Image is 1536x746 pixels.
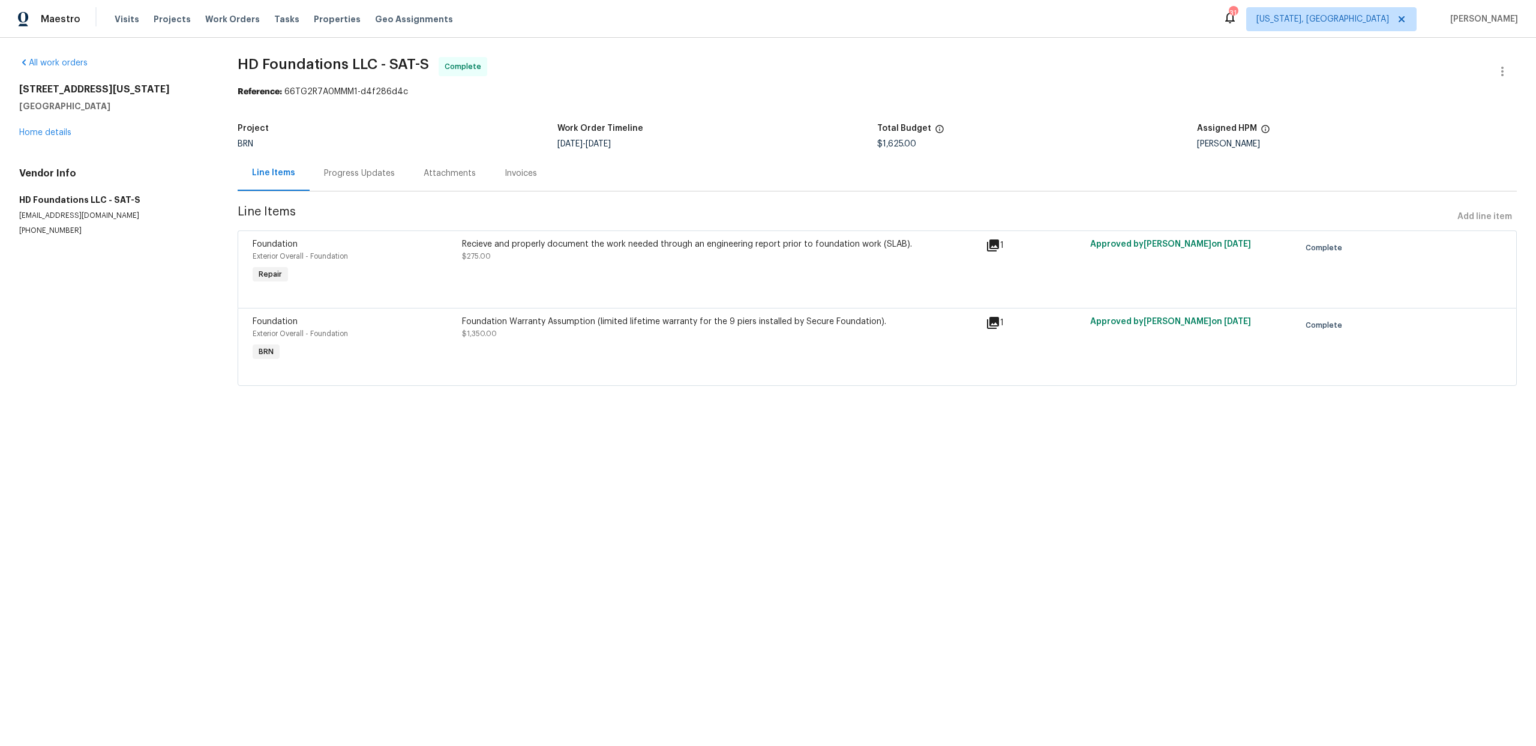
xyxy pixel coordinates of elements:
a: All work orders [19,59,88,67]
span: BRN [254,346,278,358]
span: Exterior Overall - Foundation [253,330,348,337]
span: Complete [1306,319,1347,331]
div: [PERSON_NAME] [1197,140,1517,148]
div: Line Items [252,167,295,179]
span: Projects [154,13,191,25]
div: Progress Updates [324,167,395,179]
h4: Vendor Info [19,167,209,179]
h5: [GEOGRAPHIC_DATA] [19,100,209,112]
div: 1 [986,316,1083,330]
span: The total cost of line items that have been proposed by Opendoor. This sum includes line items th... [935,124,944,140]
span: Work Orders [205,13,260,25]
span: [US_STATE], [GEOGRAPHIC_DATA] [1256,13,1389,25]
div: 1 [986,238,1083,253]
span: Approved by [PERSON_NAME] on [1090,317,1251,326]
span: $1,625.00 [877,140,916,148]
span: $1,350.00 [462,330,497,337]
span: Complete [445,61,486,73]
div: Attachments [424,167,476,179]
span: Properties [314,13,361,25]
span: Repair [254,268,287,280]
h5: Assigned HPM [1197,124,1257,133]
span: HD Foundations LLC - SAT-S [238,57,429,71]
h5: Total Budget [877,124,931,133]
span: Approved by [PERSON_NAME] on [1090,240,1251,248]
h2: [STREET_ADDRESS][US_STATE] [19,83,209,95]
h5: Project [238,124,269,133]
h5: HD Foundations LLC - SAT-S [19,194,209,206]
span: Visits [115,13,139,25]
div: 66TG2R7A0MMM1-d4f286d4c [238,86,1517,98]
a: Home details [19,128,71,137]
span: [DATE] [586,140,611,148]
span: [DATE] [1224,317,1251,326]
span: Foundation [253,240,298,248]
span: [DATE] [1224,240,1251,248]
h5: Work Order Timeline [557,124,643,133]
div: 31 [1229,7,1237,19]
span: Maestro [41,13,80,25]
span: [PERSON_NAME] [1445,13,1518,25]
span: The hpm assigned to this work order. [1261,124,1270,140]
p: [EMAIL_ADDRESS][DOMAIN_NAME] [19,211,209,221]
span: BRN [238,140,253,148]
b: Reference: [238,88,282,96]
span: Exterior Overall - Foundation [253,253,348,260]
span: - [557,140,611,148]
div: Recieve and properly document the work needed through an engineering report prior to foundation w... [462,238,979,250]
p: [PHONE_NUMBER] [19,226,209,236]
span: Complete [1306,242,1347,254]
div: Foundation Warranty Assumption (limited lifetime warranty for the 9 piers installed by Secure Fou... [462,316,979,328]
div: Invoices [505,167,537,179]
span: Foundation [253,317,298,326]
span: [DATE] [557,140,583,148]
span: $275.00 [462,253,491,260]
span: Line Items [238,206,1453,228]
span: Geo Assignments [375,13,453,25]
span: Tasks [274,15,299,23]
